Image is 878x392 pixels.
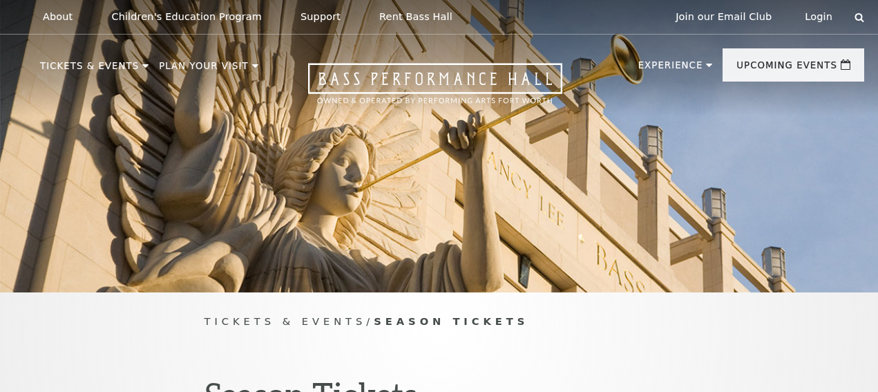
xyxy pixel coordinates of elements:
p: Plan Your Visit [159,62,249,78]
p: Children's Education Program [111,11,262,23]
span: Tickets & Events [204,315,367,327]
p: About [43,11,73,23]
p: Rent Bass Hall [379,11,452,23]
p: Upcoming Events [736,61,837,77]
p: Experience [638,61,703,77]
p: Support [300,11,341,23]
p: Tickets & Events [40,62,139,78]
p: / [204,313,674,330]
span: Season Tickets [374,315,528,327]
